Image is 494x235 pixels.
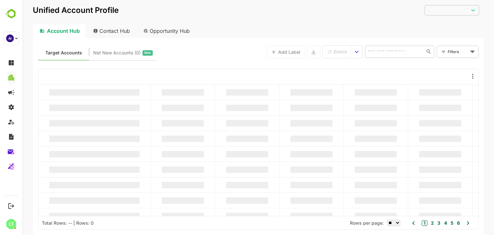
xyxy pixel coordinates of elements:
span: Enrich [311,48,325,56]
img: BambooboxLogoMark.f1c84d78b4c51b1a7b5f700c9845e183.svg [3,8,20,20]
div: LT [6,219,16,229]
button: select enrich strategy [329,46,340,58]
div: Opportunity Hub [116,24,173,38]
div: Contact Hub [66,24,113,38]
div: Newly surfaced ICP-fit accounts from Intent, Website, LinkedIn, and other engagement signals. [71,49,130,57]
div: Filters [425,48,446,55]
div: AI [6,34,14,42]
button: 1 [399,220,405,226]
span: Net New Accounts ( 0 ) [71,49,118,57]
button: 5 [426,220,431,227]
div: Account Hub [10,24,63,38]
div: enrich split button [300,45,340,58]
div: Filters [425,45,456,59]
button: Add Label [244,46,282,58]
div: ​ [402,5,457,16]
span: Known accounts you’ve identified to target - imported from CRM, Offline upload, or promoted from ... [23,49,59,57]
div: Total Rows: -- | Rows: 0 [19,220,71,226]
button: Export the selected data as CSV [284,46,298,58]
p: Unified Account Profile [10,6,96,14]
button: Enrich [300,46,329,58]
span: New [122,49,128,57]
button: Logout [7,202,15,210]
button: 6 [433,220,437,227]
button: 2 [407,220,411,227]
button: 3 [413,220,418,227]
button: 4 [420,220,425,227]
span: Rows per page: [327,220,361,226]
